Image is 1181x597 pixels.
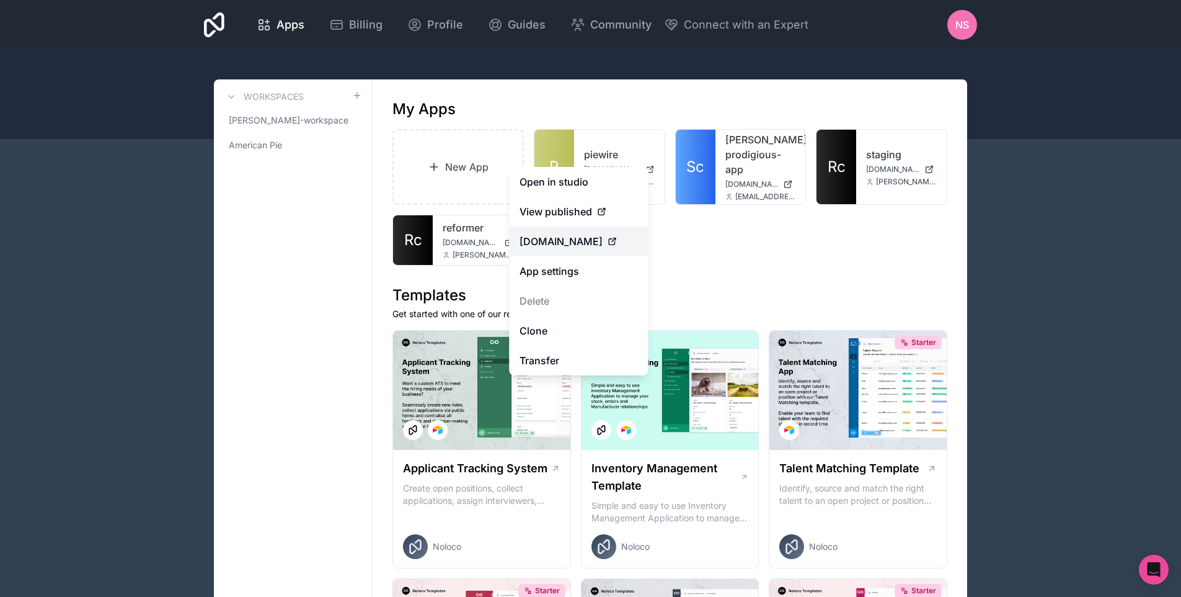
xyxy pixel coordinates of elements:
[664,16,808,34] button: Connect with an Expert
[229,139,282,151] span: American Pie
[779,482,937,507] p: Identify, source and match the right talent to an open project or position with our Talent Matchi...
[224,109,362,132] a: [PERSON_NAME]-workspace
[443,238,513,248] a: [DOMAIN_NAME]
[911,586,936,596] span: Starter
[433,425,443,435] img: Airtable Logo
[828,157,846,177] span: Rc
[392,285,947,305] h1: Templates
[433,541,461,553] span: Noloco
[955,17,969,32] span: NS
[621,425,631,435] img: Airtable Logo
[1139,555,1169,585] div: Open Intercom Messenger
[247,11,314,38] a: Apps
[725,179,796,189] a: [DOMAIN_NAME]
[621,541,650,553] span: Noloco
[809,541,838,553] span: Noloco
[684,16,808,34] span: Connect with an Expert
[229,114,348,127] span: [PERSON_NAME]-workspace
[510,227,648,256] a: [DOMAIN_NAME]
[535,586,560,596] span: Starter
[784,425,794,435] img: Airtable Logo
[397,11,473,38] a: Profile
[549,157,559,177] span: P
[510,167,648,197] a: Open in studio
[443,220,513,235] a: reformer
[560,11,661,38] a: Community
[510,316,648,346] a: Clone
[276,16,304,34] span: Apps
[478,11,555,38] a: Guides
[591,460,740,495] h1: Inventory Management Template
[866,164,919,174] span: [DOMAIN_NAME]
[453,250,513,260] span: [PERSON_NAME][EMAIL_ADDRESS][DOMAIN_NAME]
[584,164,655,174] a: [DOMAIN_NAME]
[443,238,499,248] span: [DOMAIN_NAME]
[911,338,936,348] span: Starter
[392,99,456,119] h1: My Apps
[584,164,640,174] span: [DOMAIN_NAME]
[866,164,937,174] a: [DOMAIN_NAME]
[349,16,383,34] span: Billing
[404,230,422,250] span: Rc
[590,16,652,34] span: Community
[534,130,574,204] a: P
[510,197,648,227] a: View published
[676,130,715,204] a: Sc
[224,89,304,104] a: Workspaces
[393,215,433,265] a: Rc
[591,500,749,524] p: Simple and easy to use Inventory Management Application to manage your stock, orders and Manufact...
[779,460,919,477] h1: Talent Matching Template
[403,482,560,507] p: Create open positions, collect applications, assign interviewers, centralise candidate feedback a...
[735,192,796,202] span: [EMAIL_ADDRESS][DOMAIN_NAME]
[224,134,362,156] a: American Pie
[319,11,392,38] a: Billing
[508,16,546,34] span: Guides
[520,204,592,219] span: View published
[244,91,304,103] h3: Workspaces
[510,256,648,286] a: App settings
[510,286,648,316] button: Delete
[520,234,603,249] span: [DOMAIN_NAME]
[427,16,463,34] span: Profile
[392,308,947,320] p: Get started with one of our ready-made templates
[584,147,655,162] a: piewire
[866,147,937,162] a: staging
[876,177,937,187] span: [PERSON_NAME][EMAIL_ADDRESS][DOMAIN_NAME]
[725,132,796,177] a: [PERSON_NAME]-prodigious-app
[510,346,648,375] a: Transfer
[392,129,524,205] a: New App
[816,130,856,204] a: Rc
[686,157,704,177] span: Sc
[403,460,547,477] h1: Applicant Tracking System
[725,179,779,189] span: [DOMAIN_NAME]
